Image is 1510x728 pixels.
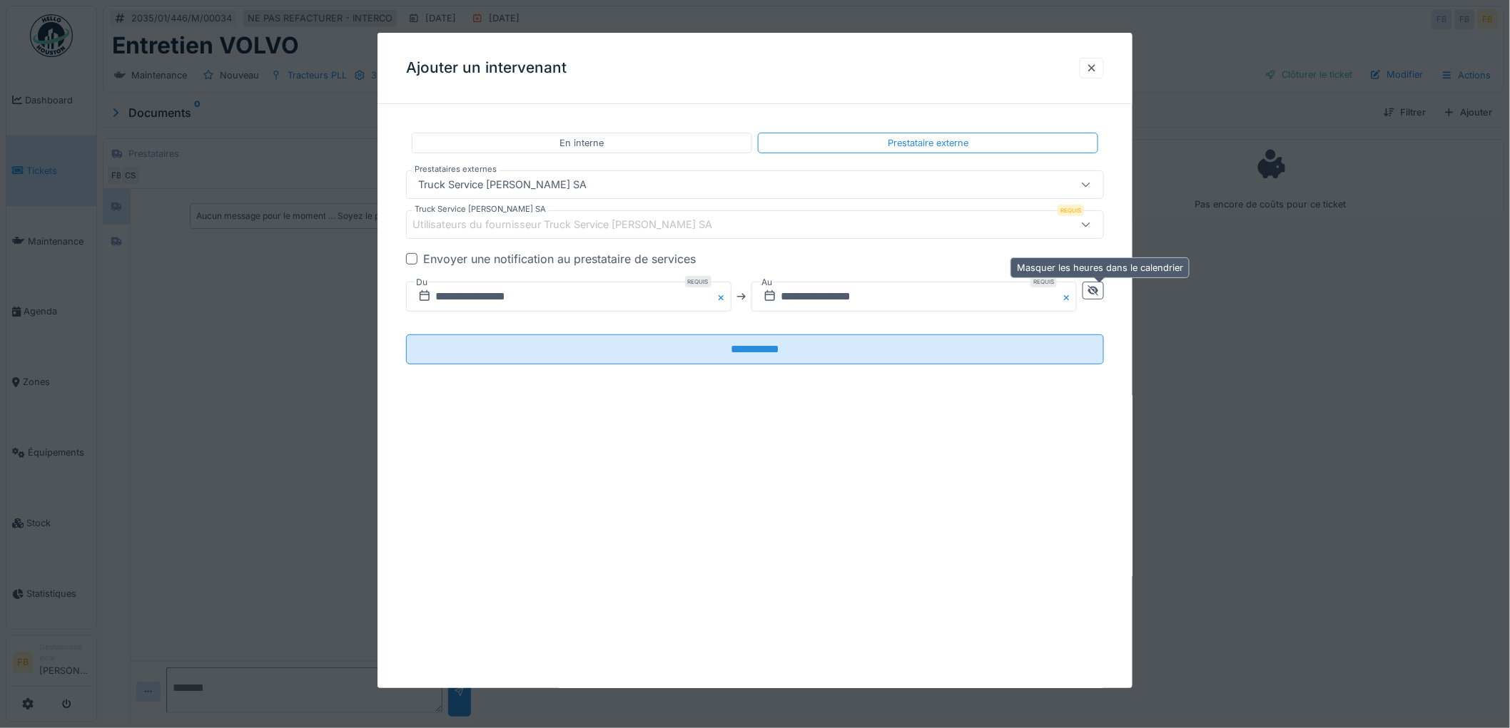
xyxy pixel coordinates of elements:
[888,136,968,150] div: Prestataire externe
[716,282,731,312] button: Close
[1030,276,1057,287] div: Requis
[1010,257,1190,278] div: Masquer les heures dans le calendrier
[412,177,592,193] div: Truck Service [PERSON_NAME] SA
[1058,205,1084,216] div: Requis
[760,275,774,290] label: Au
[412,163,500,175] label: Prestataires externes
[406,59,567,77] h3: Ajouter un intervenant
[415,275,429,290] label: Du
[423,250,696,267] div: Envoyer une notification au prestataire de services
[560,136,604,150] div: En interne
[412,203,549,215] label: Truck Service [PERSON_NAME] SA
[685,276,711,287] div: Requis
[412,217,732,232] div: Utilisateurs du fournisseur Truck Service [PERSON_NAME] SA
[1061,282,1077,312] button: Close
